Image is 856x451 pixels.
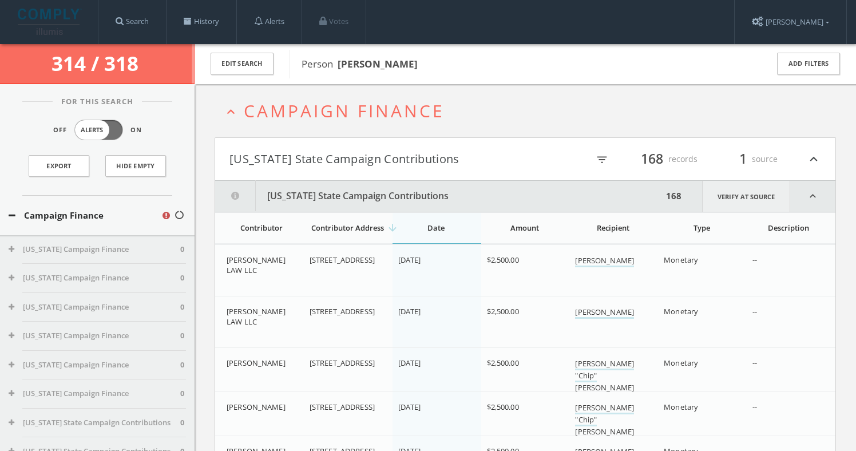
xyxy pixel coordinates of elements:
[629,149,698,169] div: records
[664,255,698,265] span: Monetary
[487,306,519,317] span: $2,500.00
[9,388,180,399] button: [US_STATE] Campaign Finance
[664,358,698,368] span: Monetary
[752,223,824,233] div: Description
[180,417,184,429] span: 0
[244,99,445,122] span: Campaign Finance
[29,155,89,177] a: Export
[338,57,418,70] b: [PERSON_NAME]
[487,402,519,412] span: $2,500.00
[53,96,142,108] span: For This Search
[398,255,421,265] span: [DATE]
[302,57,418,70] span: Person
[310,255,375,265] span: [STREET_ADDRESS]
[575,358,634,394] a: [PERSON_NAME] "Chip" [PERSON_NAME]
[398,402,421,412] span: [DATE]
[180,330,184,342] span: 0
[752,402,757,412] span: --
[223,101,836,120] button: expand_lessCampaign Finance
[227,306,286,327] span: [PERSON_NAME] LAW LLC
[664,306,698,317] span: Monetary
[9,302,180,313] button: [US_STATE] Campaign Finance
[9,209,161,222] button: Campaign Finance
[790,181,835,212] i: expand_less
[487,223,563,233] div: Amount
[9,244,180,255] button: [US_STATE] Campaign Finance
[663,181,685,212] div: 168
[180,359,184,371] span: 0
[9,330,180,342] button: [US_STATE] Campaign Finance
[777,53,840,75] button: Add Filters
[734,149,752,169] span: 1
[310,358,375,368] span: [STREET_ADDRESS]
[227,358,286,368] span: [PERSON_NAME]
[227,402,286,412] span: [PERSON_NAME]
[664,223,740,233] div: Type
[387,222,398,234] i: arrow_downward
[229,149,525,169] button: [US_STATE] State Campaign Contributions
[310,223,386,233] div: Contributor Address
[310,306,375,317] span: [STREET_ADDRESS]
[18,9,82,35] img: illumis
[51,50,143,77] span: 314 / 318
[180,272,184,284] span: 0
[752,358,757,368] span: --
[9,359,180,371] button: [US_STATE] Campaign Finance
[709,149,778,169] div: source
[180,302,184,313] span: 0
[636,149,668,169] span: 168
[752,255,757,265] span: --
[130,125,142,135] span: On
[180,244,184,255] span: 0
[398,223,474,233] div: Date
[9,417,180,429] button: [US_STATE] State Campaign Contributions
[105,155,166,177] button: Hide Empty
[702,181,790,212] a: Verify at source
[752,306,757,317] span: --
[223,104,239,120] i: expand_less
[487,255,519,265] span: $2,500.00
[398,306,421,317] span: [DATE]
[575,402,634,438] a: [PERSON_NAME] "Chip" [PERSON_NAME]
[575,307,634,319] a: [PERSON_NAME]
[806,149,821,169] i: expand_less
[575,223,651,233] div: Recipient
[487,358,519,368] span: $2,500.00
[215,181,663,212] button: [US_STATE] State Campaign Contributions
[575,255,634,267] a: [PERSON_NAME]
[53,125,67,135] span: Off
[180,388,184,399] span: 0
[227,255,286,275] span: [PERSON_NAME] LAW LLC
[211,53,274,75] button: Edit Search
[398,358,421,368] span: [DATE]
[596,153,608,166] i: filter_list
[9,272,180,284] button: [US_STATE] Campaign Finance
[664,402,698,412] span: Monetary
[227,223,297,233] div: Contributor
[310,402,375,412] span: [STREET_ADDRESS]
